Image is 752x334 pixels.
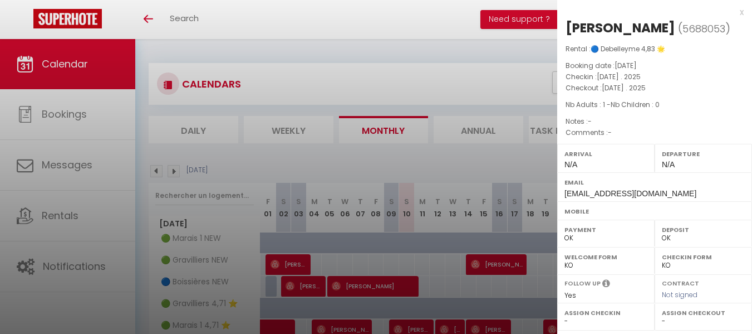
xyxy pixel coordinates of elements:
[705,287,752,334] iframe: LiveChat chat widget
[566,83,744,94] p: Checkout :
[602,83,646,93] span: [DATE] . 2025
[566,60,744,71] p: Booking date :
[564,148,647,159] label: Arrival
[662,148,745,159] label: Departure
[611,100,660,109] span: Nb Children : 0
[564,177,745,188] label: Email
[566,19,675,37] div: [PERSON_NAME]
[564,279,601,288] label: Follow up
[557,6,744,19] div: x
[566,116,744,127] p: Notes :
[566,43,744,55] p: Rental :
[602,279,610,291] i: Select YES if you want to send post-checkout messages sequences
[564,251,647,263] label: Welcome form
[564,307,647,318] label: Assign Checkin
[662,251,745,263] label: Checkin form
[678,21,730,36] span: ( )
[662,224,745,235] label: Deposit
[615,61,637,70] span: [DATE]
[564,224,647,235] label: Payment
[682,22,725,36] span: 5688053
[564,189,696,198] span: [EMAIL_ADDRESS][DOMAIN_NAME]
[662,307,745,318] label: Assign Checkout
[662,290,697,299] span: Not signed
[564,160,577,169] span: N/A
[588,117,592,126] span: -
[566,127,744,138] p: Comments :
[564,206,745,217] label: Mobile
[608,128,612,137] span: -
[597,72,641,81] span: [DATE] . 2025
[662,160,675,169] span: N/A
[566,100,660,109] span: Nb Adults : 1 -
[591,44,665,54] span: 🔵 Debelleyme 4,83 🌟
[566,71,744,83] p: Checkin :
[662,279,699,286] label: Contract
